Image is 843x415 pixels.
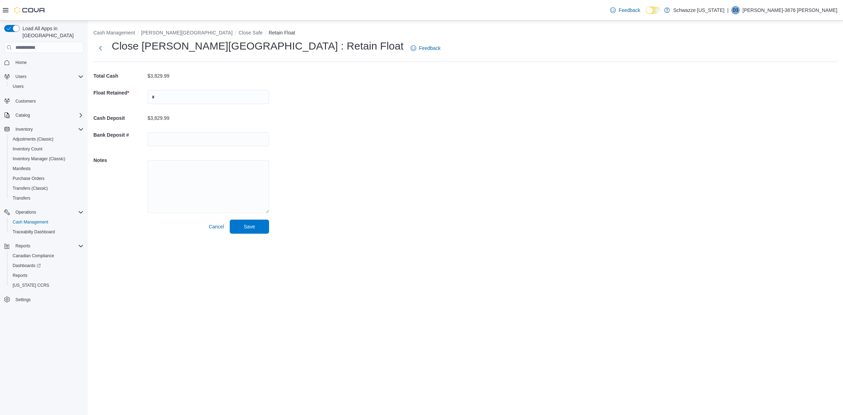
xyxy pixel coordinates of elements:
span: Load All Apps in [GEOGRAPHIC_DATA] [20,25,84,39]
span: Customers [15,98,36,104]
span: Home [13,58,84,67]
span: D3 [733,6,738,14]
button: Users [7,82,86,91]
a: [US_STATE] CCRS [10,281,52,290]
span: [US_STATE] CCRS [13,283,49,288]
span: Inventory [13,125,84,134]
p: [PERSON_NAME]-3876 [PERSON_NAME] [743,6,837,14]
h5: Cash Deposit [93,111,146,125]
div: Dominique-3876 Chavez [731,6,740,14]
button: Retain Float [269,30,295,35]
button: Inventory [1,124,86,134]
button: Inventory Count [7,144,86,154]
a: Reports [10,271,30,280]
span: Users [13,84,24,89]
span: Users [10,82,84,91]
p: $3,829.99 [148,115,169,121]
button: Catalog [13,111,33,119]
span: Inventory Count [10,145,84,153]
a: Transfers (Classic) [10,184,51,193]
button: Reports [1,241,86,251]
button: Cash Management [93,30,135,35]
button: Home [1,57,86,67]
span: Purchase Orders [10,174,84,183]
button: Close Safe [238,30,262,35]
button: Transfers [7,193,86,203]
img: Cova [14,7,46,14]
span: Reports [15,243,30,249]
span: Cash Management [13,219,48,225]
span: Transfers [10,194,84,202]
span: Feedback [619,7,640,14]
span: Operations [13,208,84,216]
nav: Complex example [4,54,84,323]
h5: Float Retained [93,86,146,100]
span: Canadian Compliance [10,252,84,260]
a: Adjustments (Classic) [10,135,56,143]
span: Manifests [13,166,31,171]
span: Settings [15,297,31,303]
a: Users [10,82,26,91]
span: Customers [13,96,84,105]
span: Users [15,74,26,79]
button: Purchase Orders [7,174,86,183]
a: Inventory Manager (Classic) [10,155,68,163]
button: Transfers (Classic) [7,183,86,193]
span: Cash Management [10,218,84,226]
button: Reports [13,242,33,250]
span: Purchase Orders [13,176,45,181]
h5: Total Cash [93,69,146,83]
span: Adjustments (Classic) [13,136,53,142]
h5: Notes [93,153,146,167]
span: Traceabilty Dashboard [10,228,84,236]
a: Feedback [408,41,443,55]
a: Dashboards [7,261,86,271]
nav: An example of EuiBreadcrumbs [93,29,837,38]
button: Catalog [1,110,86,120]
span: Inventory Manager (Classic) [13,156,65,162]
span: Feedback [419,45,440,52]
button: Operations [1,207,86,217]
span: Home [15,60,27,65]
a: Transfers [10,194,33,202]
a: Home [13,58,30,67]
p: $3,829.99 [148,73,169,79]
a: Dashboards [10,261,44,270]
span: Cancel [209,223,224,230]
h5: Bank Deposit # [93,128,146,142]
span: Manifests [10,164,84,173]
span: Inventory Manager (Classic) [10,155,84,163]
a: Customers [13,97,39,105]
button: Save [230,220,269,234]
a: Feedback [607,3,643,17]
p: Schwazze [US_STATE] [673,6,725,14]
span: Adjustments (Classic) [10,135,84,143]
button: Adjustments (Classic) [7,134,86,144]
span: Save [244,223,255,230]
input: Dark Mode [646,7,661,14]
span: Dashboards [13,263,41,268]
span: Transfers (Classic) [13,186,48,191]
span: Operations [15,209,36,215]
button: Cancel [206,220,227,234]
button: [US_STATE] CCRS [7,280,86,290]
a: Traceabilty Dashboard [10,228,58,236]
a: Purchase Orders [10,174,47,183]
a: Inventory Count [10,145,45,153]
span: Inventory Count [13,146,43,152]
button: Next [93,41,107,55]
span: Reports [13,242,84,250]
span: Users [13,72,84,81]
span: Transfers [13,195,30,201]
button: Customers [1,96,86,106]
span: Transfers (Classic) [10,184,84,193]
span: Traceabilty Dashboard [13,229,55,235]
p: | [727,6,728,14]
a: Settings [13,296,33,304]
span: Dashboards [10,261,84,270]
button: Cash Management [7,217,86,227]
span: Settings [13,295,84,304]
h1: Close [PERSON_NAME][GEOGRAPHIC_DATA] : Retain Float [112,39,404,53]
button: Users [13,72,29,81]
